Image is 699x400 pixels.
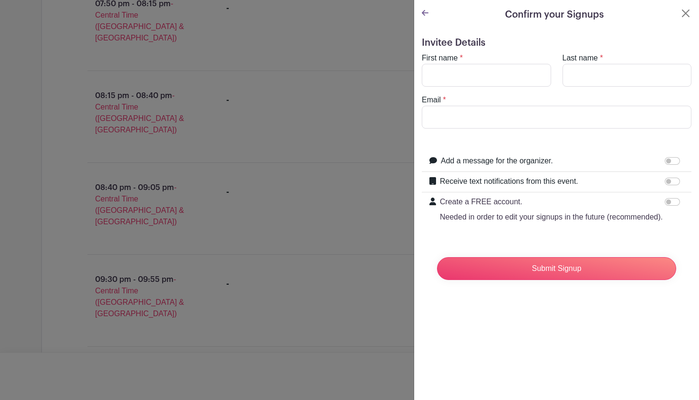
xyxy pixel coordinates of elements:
label: Receive text notifications from this event. [440,176,578,187]
button: Close [680,8,691,19]
input: Submit Signup [437,257,676,280]
label: Email [422,94,441,106]
p: Create a FREE account. [440,196,663,208]
label: Add a message for the organizer. [441,155,553,167]
label: Last name [563,52,598,64]
label: First name [422,52,458,64]
h5: Invitee Details [422,37,691,49]
h5: Confirm your Signups [505,8,604,22]
p: Needed in order to edit your signups in the future (recommended). [440,211,663,223]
